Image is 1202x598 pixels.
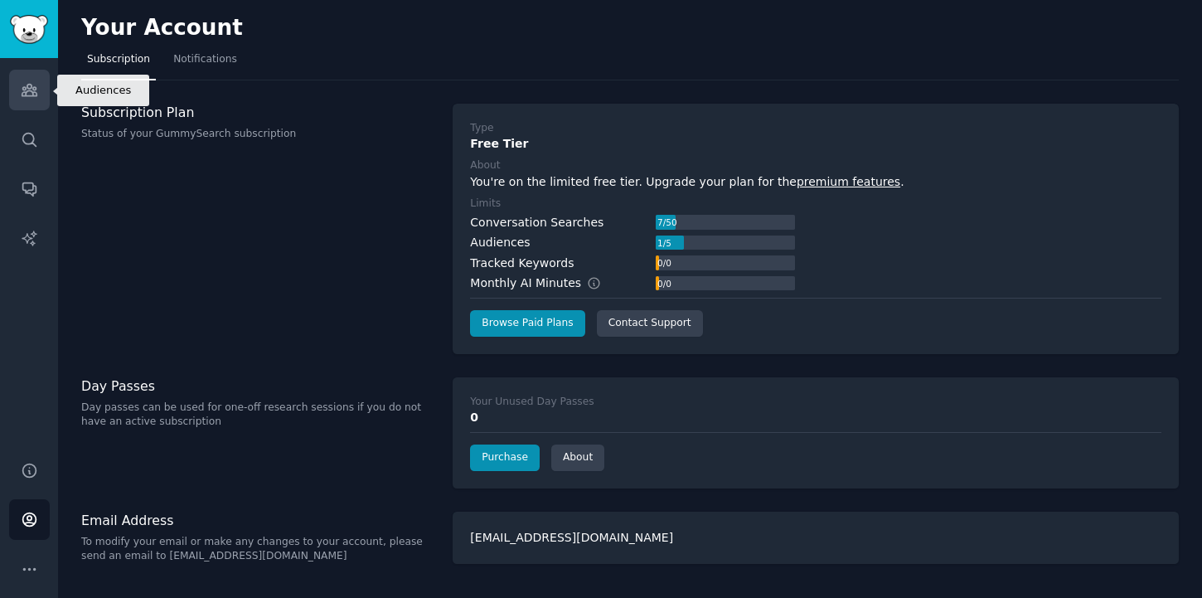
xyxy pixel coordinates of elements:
[656,255,672,270] div: 0 / 0
[470,275,618,292] div: Monthly AI Minutes
[81,15,243,41] h2: Your Account
[470,395,594,410] div: Your Unused Day Passes
[656,215,678,230] div: 7 / 50
[81,46,156,80] a: Subscription
[656,276,672,291] div: 0 / 0
[167,46,243,80] a: Notifications
[453,512,1179,564] div: [EMAIL_ADDRESS][DOMAIN_NAME]
[81,127,435,142] p: Status of your GummySearch subscription
[81,104,435,121] h3: Subscription Plan
[656,236,672,250] div: 1 / 5
[797,175,900,188] a: premium features
[81,512,435,529] h3: Email Address
[81,377,435,395] h3: Day Passes
[10,15,48,44] img: GummySearch logo
[470,409,1161,426] div: 0
[81,401,435,430] p: Day passes can be used for one-off research sessions if you do not have an active subscription
[470,214,603,231] div: Conversation Searches
[551,445,604,471] a: About
[470,173,1161,191] div: You're on the limited free tier. Upgrade your plan for the .
[470,234,530,251] div: Audiences
[173,52,237,67] span: Notifications
[470,121,493,136] div: Type
[87,52,150,67] span: Subscription
[470,197,501,211] div: Limits
[81,535,435,564] p: To modify your email or make any changes to your account, please send an email to [EMAIL_ADDRESS]...
[470,255,574,272] div: Tracked Keywords
[470,135,1161,153] div: Free Tier
[597,310,703,337] a: Contact Support
[470,158,500,173] div: About
[470,310,584,337] a: Browse Paid Plans
[470,445,540,471] a: Purchase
